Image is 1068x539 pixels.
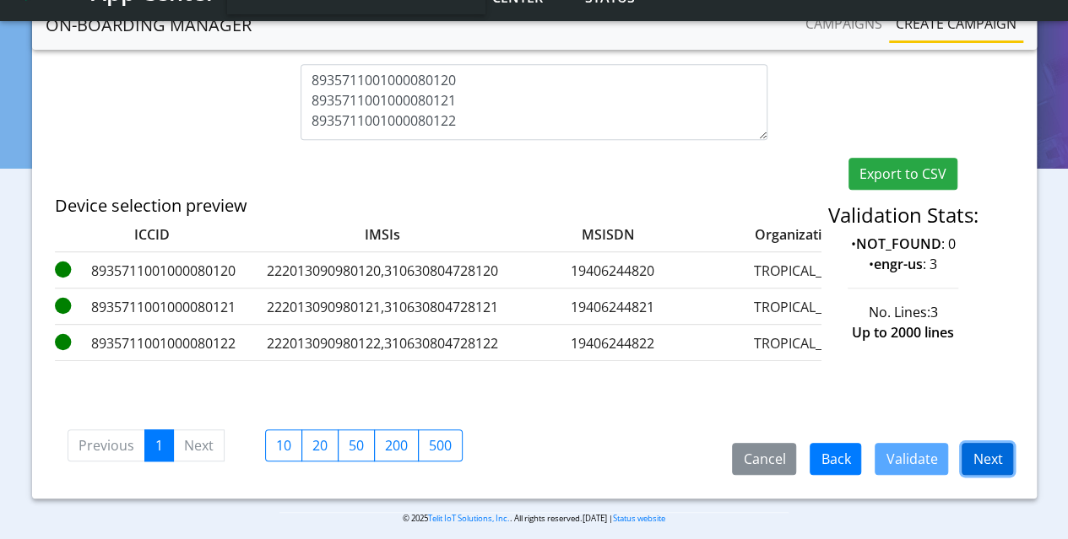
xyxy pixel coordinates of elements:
[55,261,249,281] label: 8935711001000080120
[144,429,174,461] a: 1
[516,224,676,245] label: MSISDN
[55,196,694,216] h5: Device selection preview
[613,513,665,524] a: Status website
[46,8,252,42] a: On-Boarding Manager
[55,297,249,317] label: 8935711001000080121
[256,333,509,353] label: 222013090980122,310630804728122
[875,443,948,475] button: Validate
[265,429,302,461] label: 10
[683,224,852,245] label: Organization
[256,224,509,245] label: IMSIs
[717,333,886,353] label: TROPICAL_DEV
[793,254,1013,274] p: • : 3
[780,322,1026,342] div: Up to 2000 lines
[793,234,1013,254] p: • : 0
[428,513,510,524] a: Telit IoT Solutions, Inc.
[717,297,886,317] label: TROPICAL_DEV
[516,297,710,317] label: 19406244821
[732,443,796,475] button: Cancel
[799,7,889,40] a: Campaigns
[793,203,1013,228] h4: Validation Stats:
[962,443,1013,475] button: Next
[848,158,957,190] button: Export to CSV
[889,7,1023,40] a: Create campaign
[516,333,710,353] label: 19406244822
[418,429,463,461] label: 500
[55,333,249,353] label: 8935711001000080122
[338,429,375,461] label: 50
[256,297,509,317] label: 222013090980121,310630804728121
[780,302,1026,322] div: No. Lines:
[856,234,941,253] strong: NOT_FOUND
[874,255,923,273] strong: engr-us
[717,261,886,281] label: TROPICAL_DEV
[279,512,789,525] p: © 2025 . All rights reserved.[DATE] |
[516,261,710,281] label: 19406244820
[301,429,339,461] label: 20
[256,261,509,281] label: 222013090980120,310630804728120
[374,429,419,461] label: 200
[930,303,938,321] span: 3
[810,443,861,475] button: Back
[55,224,249,245] label: ICCID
